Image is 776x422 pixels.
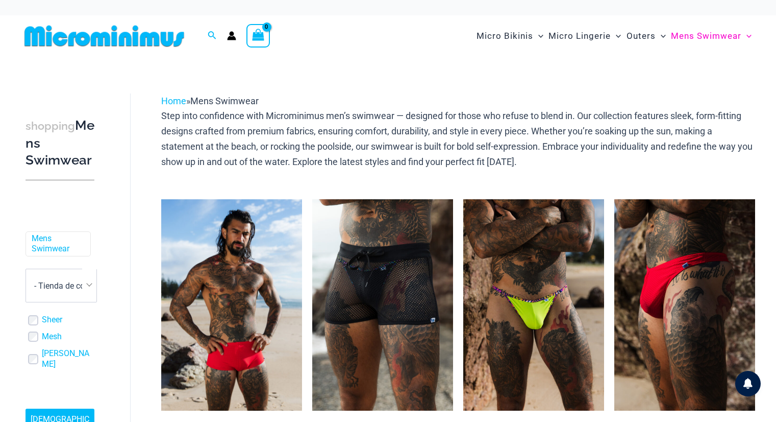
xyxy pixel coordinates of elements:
[741,23,752,49] span: Menu Toggle
[190,96,259,106] span: Mens Swimwear
[627,23,656,49] span: Outers
[548,23,611,49] span: Micro Lingerie
[42,348,94,370] a: [PERSON_NAME]
[656,23,666,49] span: Menu Toggle
[34,281,102,291] font: - Tienda de colores
[671,23,741,49] span: Mens Swimwear
[26,117,94,169] h3: Mens Swimwear
[42,332,62,342] a: Mesh
[611,23,621,49] span: Menu Toggle
[26,120,75,132] span: shopping
[614,199,755,411] a: Coral Coast Red Spot 005 Thong 11Coral Coast Red Spot 005 Thong 12Coral Coast Red Spot 005 Thong 12
[463,199,604,411] img: Cable Beach Coastal Bliss 004 Thong 04
[463,199,604,411] a: Cable Beach Coastal Bliss 004 Thong 04Cable Beach Coastal Bliss 004 Thong 05Cable Beach Coastal B...
[477,23,533,49] span: Micro Bikinis
[161,108,755,169] p: Step into confidence with Microminimus men’s swimwear — designed for those who refuse to blend in...
[20,25,188,48] img: MM SHOP LOGO FLAT
[161,96,259,106] span: »
[227,31,236,40] a: Account icon link
[26,269,96,302] span: - Tienda de colores
[161,199,302,411] img: Bondi Red Spot 007 Trunks 06
[474,20,546,52] a: Micro BikinisMenu ToggleMenu Toggle
[668,20,754,52] a: Mens SwimwearMenu ToggleMenu Toggle
[312,199,453,411] img: Aruba Black 008 Shorts 01
[533,23,543,49] span: Menu Toggle
[161,199,302,411] a: Bondi Red Spot 007 Trunks 06Bondi Red Spot 007 Trunks 11Bondi Red Spot 007 Trunks 11
[472,19,756,53] nav: Site Navigation
[26,269,97,302] span: - Tienda de colores
[246,24,270,48] a: View Shopping Cart, empty
[42,315,62,325] a: Sheer
[208,30,217,42] a: Search icon link
[546,20,623,52] a: Micro LingerieMenu ToggleMenu Toggle
[32,233,83,255] a: Mens Swimwear
[161,96,186,106] a: Home
[312,199,453,411] a: Aruba Black 008 Shorts 01Aruba Black 008 Shorts 02Aruba Black 008 Shorts 02
[624,20,668,52] a: OutersMenu ToggleMenu Toggle
[614,199,755,411] img: Coral Coast Red Spot 005 Thong 11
